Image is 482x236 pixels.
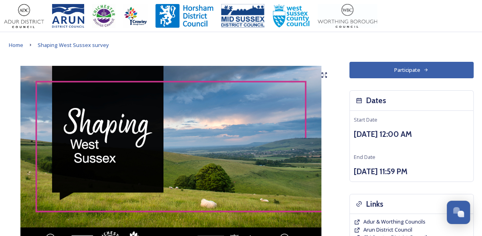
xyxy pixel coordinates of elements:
h3: [DATE] 11:59 PM [354,166,469,177]
img: Horsham%20DC%20Logo.jpg [155,4,213,28]
span: End Date [354,153,375,161]
h3: [DATE] 12:00 AM [354,128,469,140]
img: WSCCPos-Spot-25mm.jpg [272,4,310,28]
span: Home [9,41,23,49]
img: Crawley%20BC%20logo.jpg [123,4,147,28]
button: Open Chat [447,201,470,224]
img: Arun%20District%20Council%20logo%20blue%20CMYK.jpg [52,4,84,28]
img: 150ppimsdc%20logo%20blue.png [221,4,264,28]
span: Start Date [354,116,377,123]
a: Shaping West Sussex survey [38,40,109,50]
a: Arun District Council [363,226,412,234]
img: Adur%20logo%20%281%29.jpeg [4,4,44,28]
img: Worthing_Adur%20%281%29.jpg [318,4,377,28]
h3: Dates [366,95,386,106]
button: Participate [349,62,474,78]
a: Adur & Worthing Councils [363,218,426,226]
a: Home [9,40,23,50]
span: Shaping West Sussex survey [38,41,109,49]
h3: Links [366,198,383,210]
img: CDC%20Logo%20-%20you%20may%20have%20a%20better%20version.jpg [92,4,115,28]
